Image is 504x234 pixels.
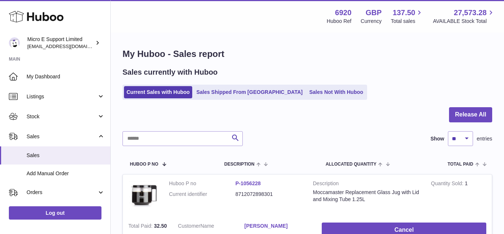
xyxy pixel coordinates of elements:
[122,67,218,77] h2: Sales currently with Huboo
[235,180,261,186] a: P-1056228
[431,135,444,142] label: Show
[130,162,158,167] span: Huboo P no
[122,48,492,60] h1: My Huboo - Sales report
[366,8,382,18] strong: GBP
[27,189,97,196] span: Orders
[391,8,424,25] a: 137.50 Total sales
[327,18,352,25] div: Huboo Ref
[313,189,420,203] div: Moccamaster Replacement Glass Jug with Lid and Mixing Tube 1.25L
[433,8,495,25] a: 27,573.28 AVAILABLE Stock Total
[244,223,311,230] a: [PERSON_NAME]
[433,18,495,25] span: AVAILABLE Stock Total
[128,223,154,231] strong: Total Paid
[431,180,465,188] strong: Quantity Sold
[27,36,94,50] div: Micro E Support Limited
[307,86,366,98] a: Sales Not With Huboo
[9,206,101,220] a: Log out
[361,18,382,25] div: Currency
[194,86,305,98] a: Sales Shipped From [GEOGRAPHIC_DATA]
[235,191,302,198] dd: 8712072898301
[448,162,473,167] span: Total paid
[169,191,235,198] dt: Current identifier
[313,180,420,189] strong: Description
[27,170,105,177] span: Add Manual Order
[128,180,158,210] img: $_57.JPG
[449,107,492,122] button: Release All
[154,223,167,229] span: 32.50
[27,152,105,159] span: Sales
[27,73,105,80] span: My Dashboard
[124,86,192,98] a: Current Sales with Huboo
[425,174,492,217] td: 1
[454,8,487,18] span: 27,573.28
[178,223,200,229] span: Customer
[27,43,108,49] span: [EMAIL_ADDRESS][DOMAIN_NAME]
[224,162,255,167] span: Description
[9,37,20,48] img: contact@micropcsupport.com
[391,18,424,25] span: Total sales
[27,93,97,100] span: Listings
[325,162,376,167] span: ALLOCATED Quantity
[27,133,97,140] span: Sales
[169,180,235,187] dt: Huboo P no
[178,223,244,231] dt: Name
[335,8,352,18] strong: 6920
[393,8,415,18] span: 137.50
[27,113,97,120] span: Stock
[477,135,492,142] span: entries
